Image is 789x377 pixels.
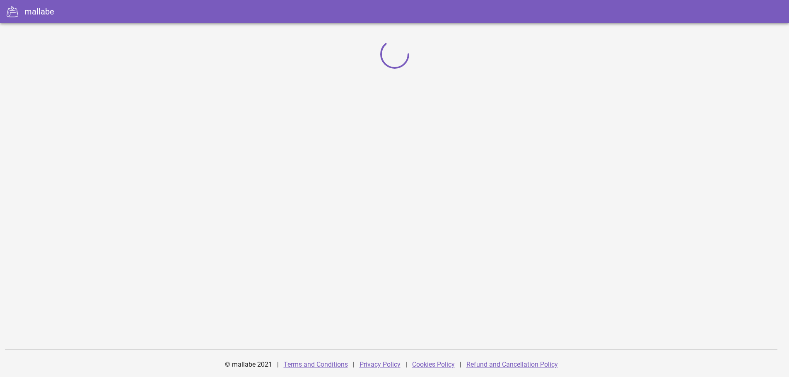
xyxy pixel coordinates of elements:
[284,360,348,368] a: Terms and Conditions
[466,360,558,368] a: Refund and Cancellation Policy
[405,355,407,375] div: |
[353,355,355,375] div: |
[460,355,461,375] div: |
[277,355,279,375] div: |
[412,360,455,368] a: Cookies Policy
[24,5,54,18] div: mallabe
[360,360,401,368] a: Privacy Policy
[220,355,277,375] div: © mallabe 2021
